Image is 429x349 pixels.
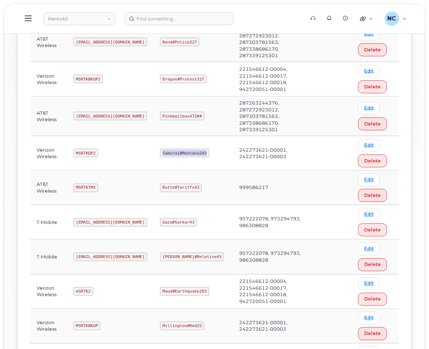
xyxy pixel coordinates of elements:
[358,174,380,186] a: Edit
[30,136,67,171] td: Verizon Wireless
[364,192,381,199] span: Delete
[358,43,387,56] button: Delete
[30,23,67,62] td: AT&T Wireless
[358,155,387,167] button: Delete
[160,38,199,46] code: Bond#Police327
[160,218,197,227] code: Gaza#Sarkar43
[30,62,67,97] td: Verizon Wireless
[160,253,224,261] code: [PERSON_NAME]#Relative43
[30,171,67,205] td: AT&T Wireless
[380,12,412,26] div: Nicholas Capella
[358,81,387,93] button: Delete
[388,14,396,23] span: NC
[233,23,322,62] td: 287263244376, 287272923012, 287303781563, 287338686170, 287339125301
[233,309,322,344] td: 242273621-00001, 242273621-00003
[73,322,100,330] code: MSRTKBKUP
[73,218,147,227] code: [EMAIL_ADDRESS][DOMAIN_NAME]
[364,157,381,164] span: Delete
[358,28,380,41] a: Edit
[358,243,380,255] a: Edit
[364,46,381,53] span: Delete
[358,208,380,221] a: Edit
[160,287,209,296] code: Maud#Earthquake203
[233,205,322,240] td: 957222078, 973294793, 986308828
[233,171,322,205] td: 999586217
[73,287,93,296] code: mSRTK2
[125,12,234,25] input: Find something...
[358,118,387,130] button: Delete
[73,149,98,157] code: MSRTKDP2
[364,120,381,127] span: Delete
[358,65,380,78] a: Edit
[355,12,378,26] div: Quicklinks
[358,277,380,290] a: Edit
[358,189,387,202] button: Delete
[73,253,147,261] code: [EMAIL_ADDRESS][DOMAIN_NAME]
[358,224,387,237] button: Delete
[358,139,380,152] a: Edit
[358,293,387,306] button: Delete
[44,12,115,25] a: Rentokil
[30,309,67,344] td: Verizon Wireless
[364,296,381,303] span: Delete
[364,83,381,90] span: Delete
[358,327,387,340] button: Delete
[73,75,103,83] code: MSRTKBKUP2
[233,62,322,97] td: 221546612-00004, 221546612-00017, 221546612-00018, 942720051-00001
[160,184,202,192] code: Butte#Tariffs43
[73,184,98,192] code: MSRTKTMX
[160,322,204,330] code: Millington#Red25
[160,149,209,157] code: Samurai#Montana243
[364,330,381,337] span: Delete
[30,275,67,309] td: Verizon Wireless
[30,240,67,274] td: T-Mobile
[398,318,424,344] iframe: Messenger Launcher
[233,240,322,274] td: 957222078, 973294793, 986308828
[160,75,207,83] code: Dragon#Protest327
[358,258,387,271] button: Delete
[364,227,381,234] span: Delete
[233,275,322,309] td: 221546612-00004, 221546612-00017, 221546612-00018, 942720051-00001
[233,97,322,136] td: 287263244376, 287272923012, 287303781563, 287338686170, 287339125301
[364,261,381,268] span: Delete
[160,112,204,120] code: Pinkmailbox472##
[358,102,380,115] a: Edit
[30,97,67,136] td: AT&T Wireless
[233,136,322,171] td: 242273621-00001, 242273621-00003
[73,38,147,46] code: [EMAIL_ADDRESS][DOMAIN_NAME]
[358,312,380,325] a: Edit
[30,205,67,240] td: T-Mobile
[73,112,147,120] code: [EMAIL_ADDRESS][DOMAIN_NAME]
